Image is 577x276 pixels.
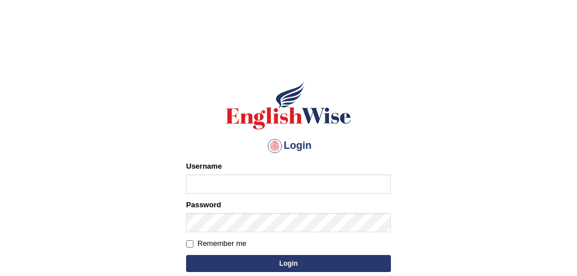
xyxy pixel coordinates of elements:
img: Logo of English Wise sign in for intelligent practice with AI [224,80,353,131]
label: Password [186,199,221,210]
button: Login [186,255,391,272]
label: Username [186,161,222,172]
label: Remember me [186,238,246,249]
h4: Login [186,137,391,155]
input: Remember me [186,240,193,248]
